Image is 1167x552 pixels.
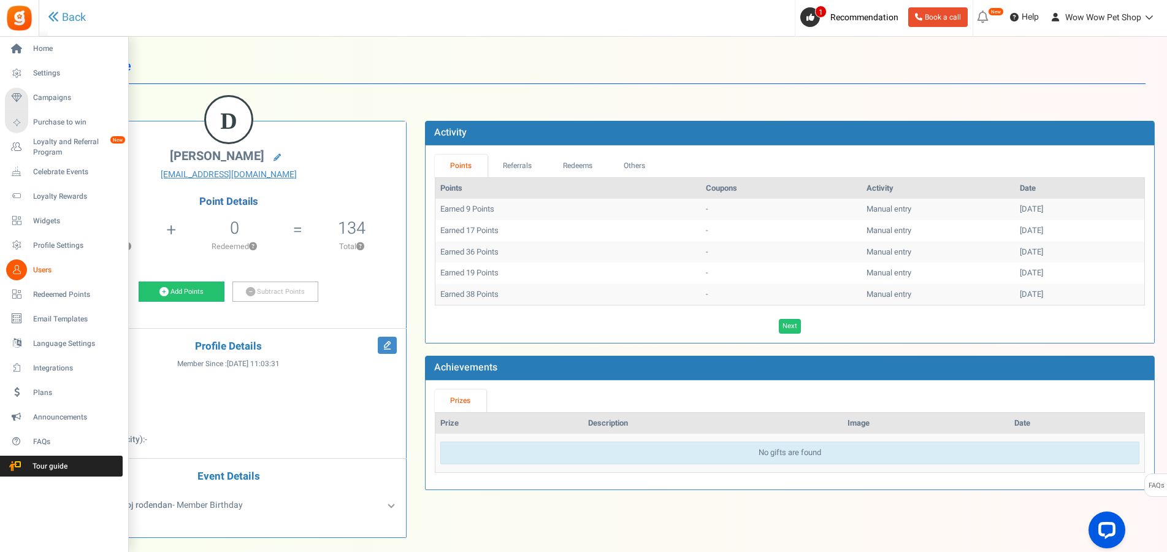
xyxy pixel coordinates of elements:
p: Total [304,241,400,252]
span: FAQs [33,437,119,447]
span: Settings [33,68,119,79]
div: [DATE] [1020,247,1139,258]
i: Edit Profile [378,337,397,354]
td: - [701,220,862,242]
a: 1 Recommendation [800,7,903,27]
span: - Member Birthday [94,499,243,512]
span: Member Since : [177,359,280,369]
a: Book a call [908,7,968,27]
span: Manual entry [867,267,911,278]
th: Points [435,178,701,199]
span: 1 [815,6,827,18]
td: - [701,263,862,284]
span: Celebrate Events [33,167,119,177]
a: Celebrate Events [5,161,123,182]
a: Announcements [5,407,123,427]
div: [DATE] [1020,267,1139,279]
span: Manual entry [867,288,911,300]
span: FAQs [1148,474,1165,497]
span: Manual entry [867,246,911,258]
span: - [145,433,147,446]
b: Unesi svoj rođendan [94,499,172,512]
a: Campaigns [5,88,123,109]
span: Manual entry [867,203,911,215]
h5: 134 [338,219,365,237]
p: : [61,397,397,409]
td: Earned 9 Points [435,199,701,220]
a: Loyalty and Referral Program New [5,137,123,158]
a: Subtract Points [232,282,318,302]
a: Redeemed Points [5,284,123,305]
span: Plans [33,388,119,398]
em: New [110,136,126,144]
span: Email Templates [33,314,119,324]
span: Recommendation [830,11,898,24]
span: Home [33,44,119,54]
th: Description [583,413,843,434]
td: - [701,242,862,263]
a: Users [5,259,123,280]
div: [DATE] [1020,225,1139,237]
a: Language Settings [5,333,123,354]
a: [EMAIL_ADDRESS][DOMAIN_NAME] [61,169,397,181]
span: Loyalty and Referral Program [33,137,123,158]
a: Prizes [435,389,486,412]
img: Gratisfaction [6,4,33,32]
figcaption: D [206,97,251,145]
a: Next [779,319,801,334]
p: : [61,434,397,446]
div: No gifts are found [440,442,1139,464]
span: Loyalty Rewards [33,191,119,202]
a: Others [608,155,661,177]
button: ? [249,243,257,251]
div: [DATE] [1020,289,1139,301]
a: Integrations [5,358,123,378]
a: Widgets [5,210,123,231]
a: Settings [5,63,123,84]
td: Earned 19 Points [435,263,701,284]
a: Referrals [488,155,548,177]
th: Prize [435,413,583,434]
h4: Point Details [52,196,406,207]
a: Add Points [139,282,224,302]
p: : [61,415,397,427]
span: Profile Settings [33,240,119,251]
a: Purchase to win [5,112,123,133]
td: - [701,199,862,220]
a: Redeems [547,155,608,177]
span: Integrations [33,363,119,374]
th: Date [1015,178,1144,199]
p: : [61,378,397,391]
p: Redeemed [178,241,292,252]
span: Campaigns [33,93,119,103]
h4: Profile Details [61,341,397,353]
span: Redeemed Points [33,289,119,300]
span: [PERSON_NAME] [170,147,264,165]
td: Earned 17 Points [435,220,701,242]
span: Widgets [33,216,119,226]
td: Earned 38 Points [435,284,701,305]
h1: User Profile [60,49,1146,84]
h4: Event Details [61,471,397,483]
td: - [701,284,862,305]
span: Purchase to win [33,117,119,128]
span: Announcements [33,412,119,423]
th: Image [843,413,1009,434]
a: Email Templates [5,309,123,329]
a: Profile Settings [5,235,123,256]
h5: 0 [230,219,239,237]
div: [DATE] [1020,204,1139,215]
span: Manual entry [867,224,911,236]
span: Language Settings [33,339,119,349]
em: New [988,7,1004,16]
span: Help [1019,11,1039,23]
b: Activity [434,125,467,140]
span: Tour guide [6,461,91,472]
a: Help [1005,7,1044,27]
span: [DATE] 11:03:31 [227,359,280,369]
td: Earned 36 Points [435,242,701,263]
a: FAQs [5,431,123,452]
th: Activity [862,178,1015,199]
a: Home [5,39,123,59]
